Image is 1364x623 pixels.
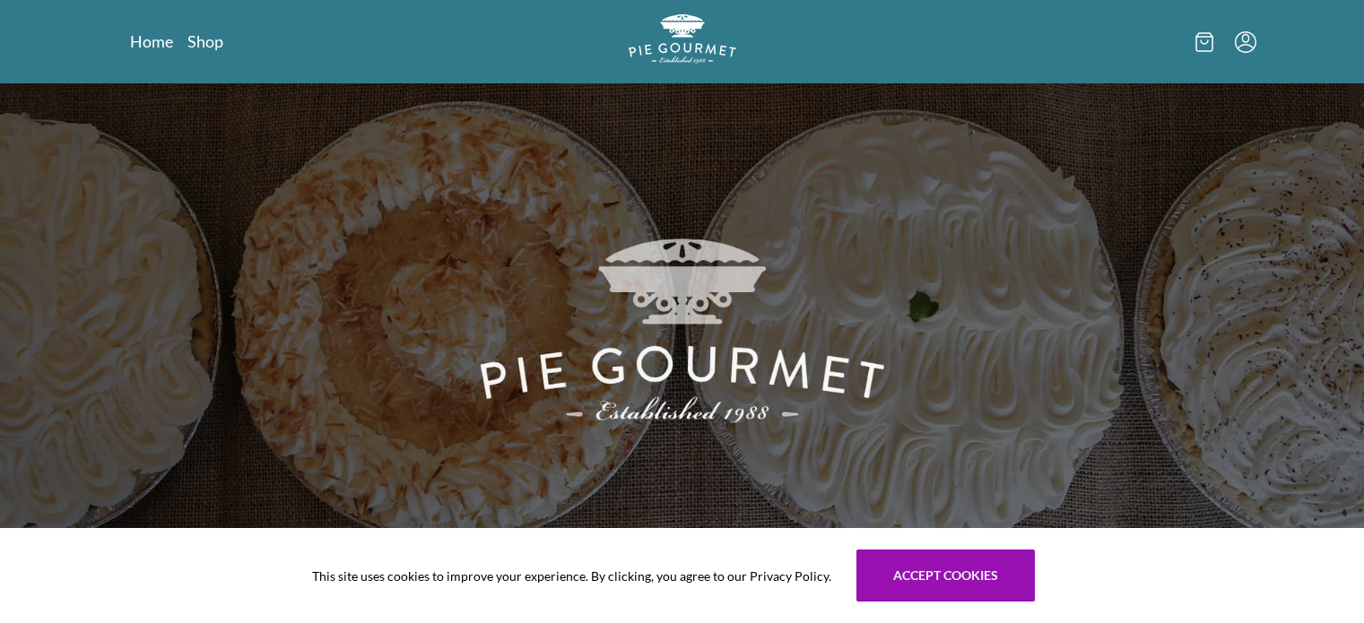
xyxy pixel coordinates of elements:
[629,14,736,69] a: Logo
[1235,31,1256,53] button: Menu
[130,30,173,52] a: Home
[629,14,736,64] img: logo
[187,30,223,52] a: Shop
[312,567,831,585] span: This site uses cookies to improve your experience. By clicking, you agree to our Privacy Policy.
[856,549,1035,601] button: Accept cookies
